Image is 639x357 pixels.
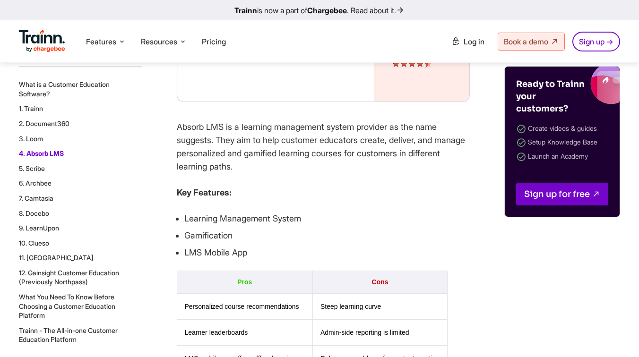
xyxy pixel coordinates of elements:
a: 11. [GEOGRAPHIC_DATA] [19,254,94,262]
span: Features [86,36,116,47]
a: 1. Trainn [19,104,43,112]
li: Create videos & guides [516,122,608,136]
a: 10. Clueso [19,239,49,247]
a: 5. Scribe [19,164,45,172]
b: Chargebee [307,6,347,15]
span: Resources [141,36,177,47]
li: Launch an Academy [516,150,608,164]
li: Learning Management System [184,212,470,225]
a: 12. Gainsight Customer Education (Previously Northpass) [19,269,119,286]
b: Trainn [234,6,257,15]
a: Book a demo [498,33,565,51]
a: What is a Customer Education Software? [19,80,110,98]
span: Steep learning curve [320,303,381,310]
a: What You Need To Know Before Choosing a Customer Education Platform [19,293,115,319]
a: Sign up for free [516,183,608,205]
span: Log in [464,37,484,46]
span: Learner leaderboards [185,329,248,336]
span: Book a demo [504,37,548,46]
a: 2. Document360 [19,119,69,127]
span: Pros [237,278,252,286]
img: Trainn Logo [19,30,65,52]
li: LMS Mobile App [184,246,470,259]
a: 7. Camtasia [19,194,53,202]
a: 8. Docebo [19,209,49,217]
a: Pricing [202,37,226,46]
iframe: Chat Widget [592,312,639,357]
a: 3. Loom [19,134,43,142]
a: 9. LearnUpon [19,224,59,232]
img: Trainn blogs [524,67,620,104]
a: 6. Archbee [19,179,52,187]
span: Cons [372,278,389,286]
a: Log in [446,33,490,50]
a: Trainn - The All-in-one Customer Education Platform [19,326,118,344]
span: Admin-side reporting is limited [320,329,409,336]
li: Setup Knowledge Base [516,136,608,150]
span: Personalized course recommendations [185,303,299,310]
a: Sign up → [572,32,620,51]
li: Gamification [184,229,470,242]
a: 4. Absorb LMS [19,149,64,157]
h4: Ready to Trainn your customers? [516,78,587,115]
strong: Key Features: [177,187,232,197]
p: Absorb LMS is a learning management system provider as the name suggests. They aim to help custom... [177,120,470,173]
